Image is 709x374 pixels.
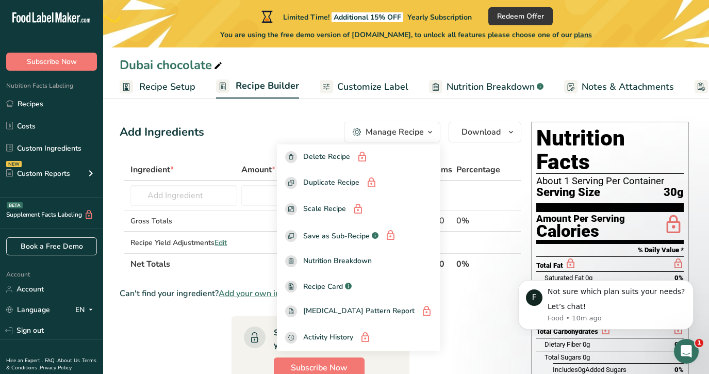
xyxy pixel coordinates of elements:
span: Dietary Fiber [545,340,581,348]
iframe: Intercom live chat [674,339,699,364]
a: Hire an Expert . [6,357,43,364]
div: Limited Time! [259,10,472,23]
span: Delete Recipe [303,151,350,164]
div: Custom Reports [6,168,70,179]
span: Serving Size [536,186,600,199]
span: Percentage [456,164,500,176]
span: [MEDICAL_DATA] Pattern Report [303,305,415,318]
span: Yearly Subscription [407,12,472,22]
div: Manage Recipe [366,126,424,138]
div: EN [75,304,97,316]
span: You are using the free demo version of [DOMAIN_NAME], to unlock all features please choose one of... [220,29,592,40]
a: Notes & Attachments [564,75,674,99]
div: Subscribe to a plan to Unlock your recipe [274,327,389,351]
div: Calories [536,224,625,239]
span: Subscribe Now [27,56,77,67]
div: About 1 Serving Per Container [536,176,684,186]
span: Duplicate Recipe [303,177,359,190]
a: FAQ . [45,357,57,364]
span: Recipe Card [303,281,343,292]
button: Activity History [277,325,440,351]
span: Includes Added Sugars [553,366,626,373]
span: 0g [578,366,585,373]
div: 0% [456,215,500,227]
button: Download [449,122,521,142]
button: Redeem Offer [488,7,553,25]
span: Nutrition Breakdown [303,255,372,267]
span: 1 [695,339,703,347]
span: Recipe Setup [139,80,195,94]
span: Additional 15% OFF [332,12,403,22]
th: Net Totals [128,253,425,274]
button: Manage Recipe [344,122,440,142]
a: Nutrition Breakdown [277,249,440,274]
span: Recipe Builder [236,79,299,93]
input: Add Ingredient [130,185,237,206]
span: Nutrition Breakdown [447,80,535,94]
span: Total Fat [536,262,563,269]
div: Add Ingredients [120,124,204,141]
button: Subscribe Now [6,53,97,71]
a: About Us . [57,357,82,364]
span: Redeem Offer [497,11,544,22]
span: Download [461,126,501,138]
button: Save as Sub-Recipe [277,223,440,249]
a: Nutrition Breakdown [429,75,543,99]
span: Add your own ingredient [219,287,312,300]
section: % Daily Value * [536,244,684,256]
button: Duplicate Recipe [277,171,440,197]
span: 0g [583,353,590,361]
div: Recipe Yield Adjustments [130,237,237,248]
a: Recipe Setup [120,75,195,99]
span: Ingredient [130,164,174,176]
div: Amount Per Serving [536,214,625,224]
div: Gross Totals [130,216,237,226]
span: Notes & Attachments [582,80,674,94]
a: Book a Free Demo [6,237,97,255]
h1: Nutrition Facts [536,126,684,174]
span: Save as Sub-Recipe [303,231,370,241]
a: Recipe Builder [216,74,299,99]
div: Can't find your ingredient? [120,287,521,300]
button: Delete Recipe [277,144,440,171]
a: Language [6,301,50,319]
span: 30g [664,186,684,199]
button: Scale Recipe [277,197,440,223]
span: plans [574,30,592,40]
a: Recipe Card [277,274,440,299]
span: Amount [241,164,275,176]
span: Activity History [303,332,353,345]
a: Customize Label [320,75,408,99]
span: Total Sugars [545,353,581,361]
span: 0g [583,340,590,348]
a: Privacy Policy [40,364,72,371]
span: Edit [215,238,227,248]
th: 0% [454,253,502,274]
button: [MEDICAL_DATA] Pattern Report [277,299,440,326]
div: NEW [6,161,22,167]
div: Dubai chocolate [120,56,224,74]
span: Customize Label [337,80,408,94]
div: BETA [7,202,23,208]
span: Scale Recipe [303,203,346,216]
a: Terms & Conditions . [6,357,96,371]
span: Subscribe Now [291,362,348,374]
iframe: Intercom notifications message [503,271,709,336]
span: 0% [674,366,684,373]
